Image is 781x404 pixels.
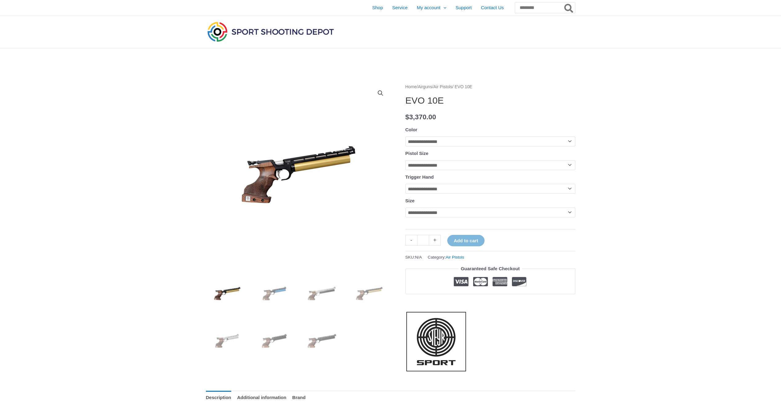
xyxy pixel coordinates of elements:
[405,311,467,372] a: Steyr Sport
[206,20,335,43] img: Sport Shooting Depot
[405,83,575,91] nav: Breadcrumb
[375,88,386,99] a: View full-screen image gallery
[429,235,441,246] a: +
[446,255,464,259] a: Air Pistols
[433,85,452,89] a: Air Pistols
[428,253,464,261] span: Category:
[458,264,522,273] legend: Guaranteed Safe Checkout
[206,272,249,315] img: Steyr EVO 10E
[206,83,391,267] img: Steyr EVO 10E
[405,95,575,106] h1: EVO 10E
[405,127,417,132] label: Color
[348,272,391,315] img: Steyr EVO 10E
[418,85,432,89] a: Airguns
[405,299,575,306] iframe: Customer reviews powered by Trustpilot
[300,319,343,362] img: EVO 10E - Image 7
[447,235,485,246] button: Add to cart
[405,151,429,156] label: Pistol Size
[563,2,575,13] button: Search
[405,113,436,121] bdi: 3,370.00
[253,272,296,315] img: EVO 10E - Image 2
[206,319,249,362] img: EVO 10E - Image 5
[405,235,417,246] a: -
[292,391,305,404] a: Brand
[405,85,417,89] a: Home
[415,255,422,259] span: N/A
[300,272,343,315] img: EVO 10E - Image 3
[237,391,286,404] a: Additional information
[405,113,409,121] span: $
[417,235,429,246] input: Product quantity
[405,174,434,180] label: Trigger Hand
[405,253,422,261] span: SKU:
[206,391,231,404] a: Description
[253,319,296,362] img: EVO 10E - Image 6
[405,198,415,203] label: Size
